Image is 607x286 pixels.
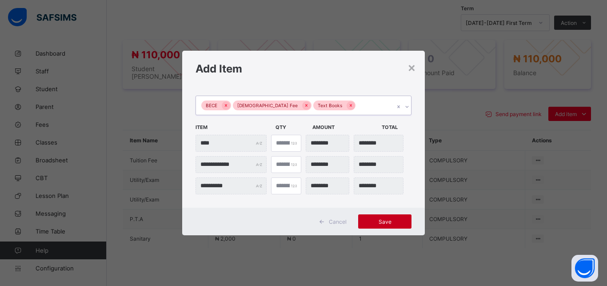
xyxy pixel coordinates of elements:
div: BECE [201,101,222,111]
span: Cancel [329,218,347,225]
span: Item [196,120,271,135]
span: Qty [276,120,308,135]
div: [DEMOGRAPHIC_DATA] Fee [233,101,302,111]
div: × [407,60,416,75]
div: Text Books [313,101,347,111]
h1: Add Item [196,62,411,75]
span: Save [365,218,405,225]
span: Amount [312,120,377,135]
span: Total [382,120,414,135]
button: Open asap [571,255,598,282]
